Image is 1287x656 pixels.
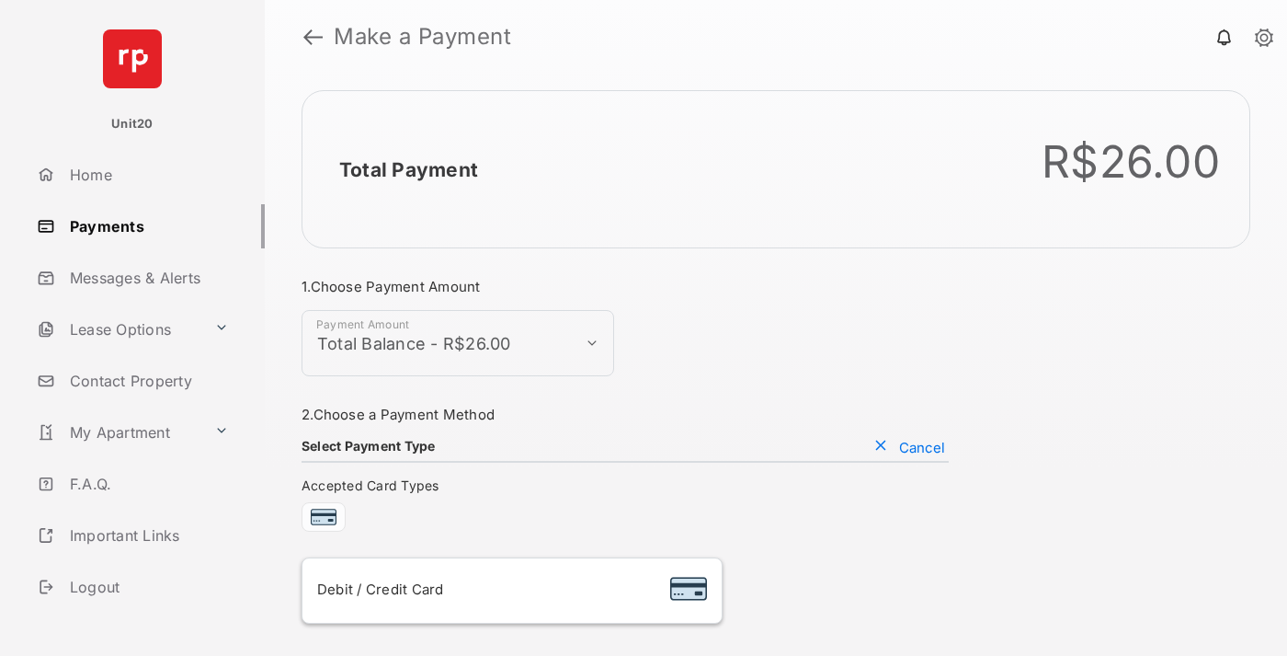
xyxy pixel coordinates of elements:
a: Important Links [29,513,236,558]
strong: Make a Payment [334,26,511,48]
h4: Select Payment Type [302,438,436,454]
a: Home [29,153,265,197]
h3: 1. Choose Payment Amount [302,278,949,295]
a: Logout [29,565,265,609]
button: Cancel [870,438,949,456]
a: Messages & Alerts [29,256,265,300]
p: Unit20 [111,115,154,133]
a: F.A.Q. [29,462,265,506]
span: Debit / Credit Card [317,581,444,598]
a: Lease Options [29,307,207,351]
div: R$26.00 [1042,135,1220,189]
a: Payments [29,204,265,248]
span: Accepted Card Types [302,478,447,493]
a: My Apartment [29,410,207,455]
img: svg+xml;base64,PHN2ZyB4bWxucz0iaHR0cDovL3d3dy53My5vcmcvMjAwMC9zdmciIHdpZHRoPSI2NCIgaGVpZ2h0PSI2NC... [103,29,162,88]
h3: 2. Choose a Payment Method [302,406,949,423]
a: Contact Property [29,359,265,403]
h2: Total Payment [339,158,478,181]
